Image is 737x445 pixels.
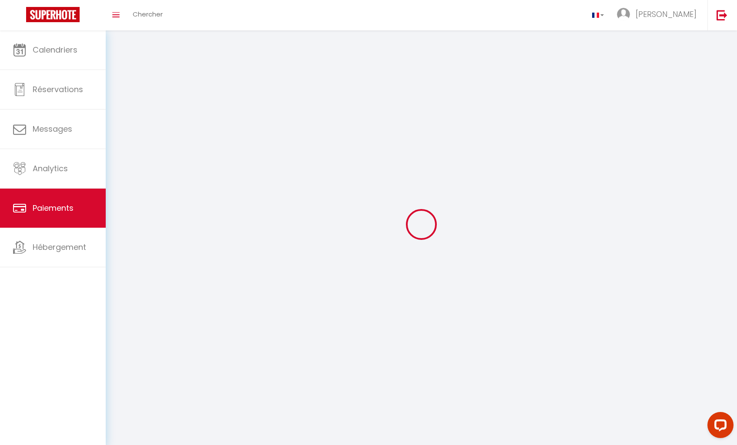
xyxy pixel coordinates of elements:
[33,242,86,252] span: Hébergement
[33,163,68,174] span: Analytics
[26,7,80,22] img: Super Booking
[717,10,727,20] img: logout
[617,8,630,21] img: ...
[636,9,697,20] span: [PERSON_NAME]
[33,123,72,134] span: Messages
[700,408,737,445] iframe: LiveChat chat widget
[33,84,83,95] span: Réservations
[133,10,163,19] span: Chercher
[33,44,77,55] span: Calendriers
[33,203,74,213] span: Paiements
